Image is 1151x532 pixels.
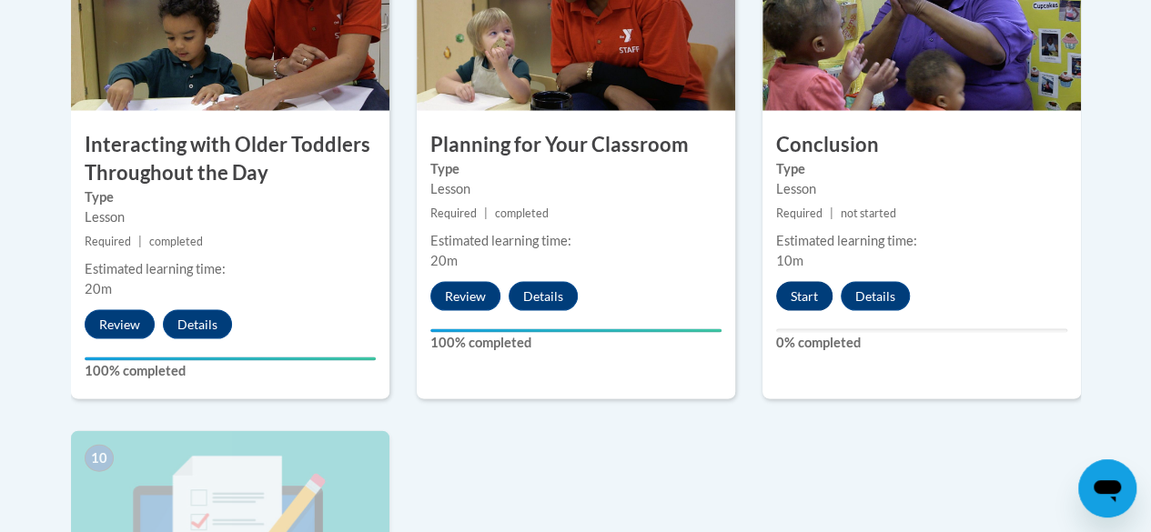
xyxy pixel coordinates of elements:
button: Details [841,282,910,311]
button: Details [163,310,232,339]
span: 20m [430,253,458,268]
button: Review [85,310,155,339]
div: Lesson [430,179,722,199]
label: 0% completed [776,333,1067,353]
h3: Conclusion [762,131,1081,159]
span: | [138,235,142,248]
span: not started [841,206,896,220]
div: Estimated learning time: [85,259,376,279]
span: | [830,206,833,220]
button: Review [430,282,500,311]
label: 100% completed [85,361,376,381]
span: completed [149,235,203,248]
span: 10m [776,253,803,268]
div: Your progress [85,357,376,361]
label: Type [430,159,722,179]
span: Required [85,235,131,248]
button: Start [776,282,833,311]
div: Lesson [85,207,376,227]
h3: Interacting with Older Toddlers Throughout the Day [71,131,389,187]
div: Estimated learning time: [430,231,722,251]
div: Estimated learning time: [776,231,1067,251]
h3: Planning for Your Classroom [417,131,735,159]
div: Your progress [430,329,722,333]
iframe: Button to launch messaging window [1078,459,1136,517]
span: 20m [85,281,112,296]
span: completed [495,206,549,220]
span: Required [776,206,823,220]
button: Details [509,282,578,311]
div: Lesson [776,179,1067,199]
label: 100% completed [430,333,722,353]
span: Required [430,206,477,220]
span: | [484,206,488,220]
span: 10 [85,445,114,472]
label: Type [85,187,376,207]
label: Type [776,159,1067,179]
